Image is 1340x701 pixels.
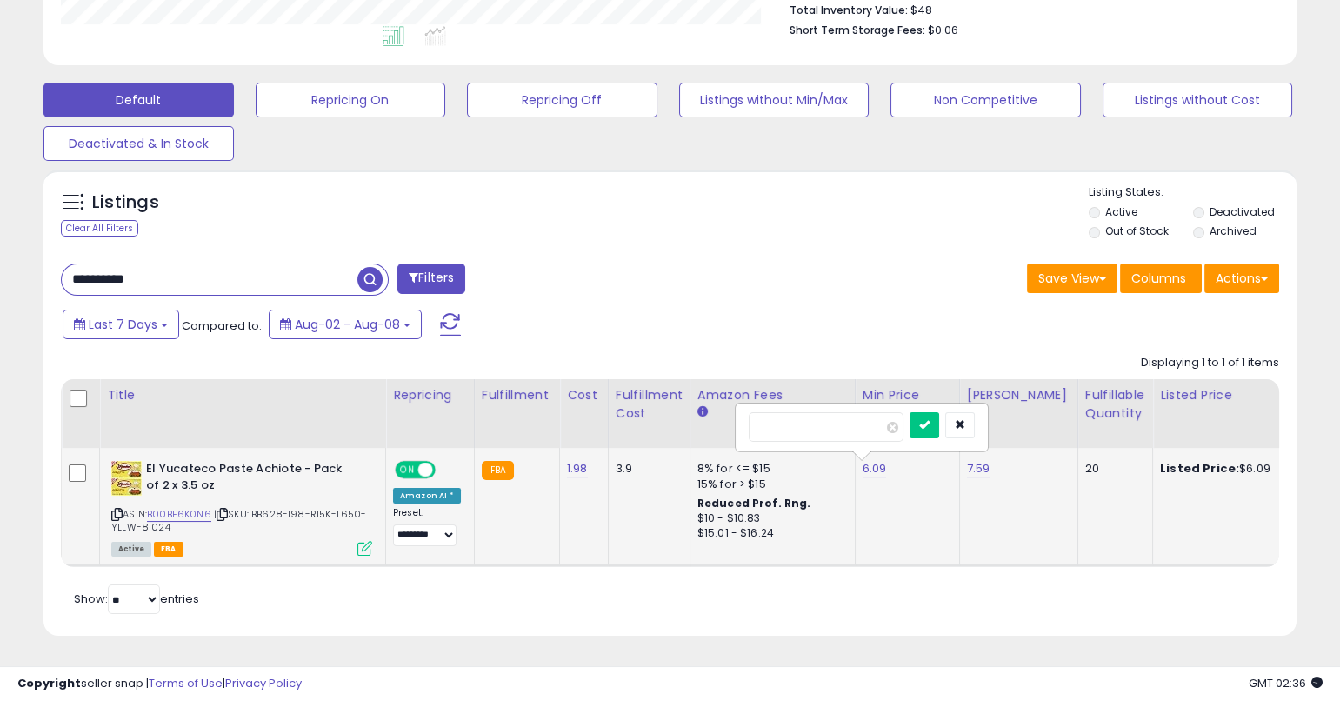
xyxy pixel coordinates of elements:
button: Filters [397,264,465,294]
label: Active [1105,204,1137,219]
button: Deactivated & In Stock [43,126,234,161]
button: Repricing On [256,83,446,117]
span: Show: entries [74,591,199,607]
div: Listed Price [1160,386,1310,404]
div: 20 [1085,461,1139,477]
span: FBA [154,542,183,557]
button: Default [43,83,234,117]
div: Amazon Fees [697,386,848,404]
b: Reduced Prof. Rng. [697,496,811,511]
span: 2025-08-17 02:36 GMT [1249,675,1323,691]
div: Fulfillment Cost [616,386,683,423]
b: Listed Price: [1160,460,1239,477]
div: Preset: [393,507,461,546]
span: All listings currently available for purchase on Amazon [111,542,151,557]
div: $10 - $10.83 [697,511,842,526]
h5: Listings [92,190,159,215]
div: 3.9 [616,461,677,477]
div: Title [107,386,378,404]
div: $6.09 [1160,461,1304,477]
div: [PERSON_NAME] [967,386,1070,404]
img: 61+EJuhAskL._SL40_.jpg [111,461,142,496]
span: Aug-02 - Aug-08 [295,316,400,333]
label: Out of Stock [1105,224,1169,238]
div: Cost [567,386,601,404]
label: Archived [1210,224,1257,238]
div: Displaying 1 to 1 of 1 items [1141,355,1279,371]
span: ON [397,463,418,477]
a: B00BE6K0N6 [147,507,211,522]
span: OFF [433,463,461,477]
a: Terms of Use [149,675,223,691]
a: 1.98 [567,460,588,477]
div: ASIN: [111,461,372,554]
a: 6.09 [863,460,887,477]
button: Non Competitive [890,83,1081,117]
div: Fulfillment [482,386,552,404]
small: Amazon Fees. [697,404,708,420]
a: 7.59 [967,460,990,477]
div: 8% for <= $15 [697,461,842,477]
strong: Copyright [17,675,81,691]
span: Last 7 Days [89,316,157,333]
div: Fulfillable Quantity [1085,386,1145,423]
button: Columns [1120,264,1202,293]
button: Last 7 Days [63,310,179,339]
b: El Yucateco Paste Achiote - Pack of 2 x 3.5 oz [146,461,357,497]
button: Listings without Cost [1103,83,1293,117]
div: $15.01 - $16.24 [697,526,842,541]
div: Min Price [863,386,952,404]
b: Total Inventory Value: [790,3,908,17]
div: Amazon AI * [393,488,461,504]
button: Aug-02 - Aug-08 [269,310,422,339]
button: Listings without Min/Max [679,83,870,117]
div: seller snap | | [17,676,302,692]
b: Short Term Storage Fees: [790,23,925,37]
span: Compared to: [182,317,262,334]
a: Privacy Policy [225,675,302,691]
span: | SKU: BB628-198-R15K-L650-YLLW-81024 [111,507,367,533]
span: Columns [1131,270,1186,287]
p: Listing States: [1089,184,1297,201]
button: Repricing Off [467,83,657,117]
div: Repricing [393,386,467,404]
div: Clear All Filters [61,220,138,237]
small: FBA [482,461,514,480]
label: Deactivated [1210,204,1275,219]
button: Save View [1027,264,1117,293]
button: Actions [1204,264,1279,293]
span: $0.06 [928,22,958,38]
div: 15% for > $15 [697,477,842,492]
